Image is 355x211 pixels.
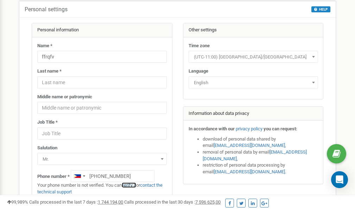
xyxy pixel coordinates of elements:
[37,182,163,194] a: contact the technical support
[183,23,323,37] div: Other settings
[37,94,92,100] label: Middle name or patronymic
[37,43,52,49] label: Name *
[98,199,123,205] u: 1 744 194,00
[189,51,318,63] span: (UTC-11:00) Pacific/Midway
[122,182,136,188] a: verify it
[32,23,172,37] div: Personal information
[37,153,167,165] span: Mr.
[37,182,167,195] p: Your phone number is not verified. You can or
[37,102,167,114] input: Middle name or patronymic
[264,126,297,131] strong: you can request:
[71,170,154,182] input: +1-800-555-55-55
[37,128,167,139] input: Job Title
[29,199,123,205] span: Calls processed in the last 7 days :
[203,162,318,175] li: restriction of personal data processing by email .
[37,51,167,63] input: Name
[195,199,221,205] u: 7 596 625,00
[203,149,318,162] li: removal of personal data by email ,
[7,199,28,205] span: 99,989%
[37,76,167,88] input: Last name
[37,173,70,180] label: Phone number *
[189,76,318,88] span: English
[331,171,348,188] div: Open Intercom Messenger
[183,107,323,121] div: Information about data privacy
[189,68,208,75] label: Language
[236,126,262,131] a: privacy policy
[40,154,164,164] span: Mr.
[124,199,221,205] span: Calls processed in the last 30 days :
[203,149,307,161] a: [EMAIL_ADDRESS][DOMAIN_NAME]
[191,78,316,88] span: English
[214,143,285,148] a: [EMAIL_ADDRESS][DOMAIN_NAME]
[203,136,318,149] li: download of personal data shared by email ,
[71,170,87,182] div: Telephone country code
[37,119,58,126] label: Job Title *
[189,126,235,131] strong: In accordance with our
[25,6,68,13] h5: Personal settings
[37,145,57,151] label: Salutation
[311,6,330,12] button: HELP
[37,68,62,75] label: Last name *
[191,52,316,62] span: (UTC-11:00) Pacific/Midway
[214,169,285,174] a: [EMAIL_ADDRESS][DOMAIN_NAME]
[189,43,210,49] label: Time zone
